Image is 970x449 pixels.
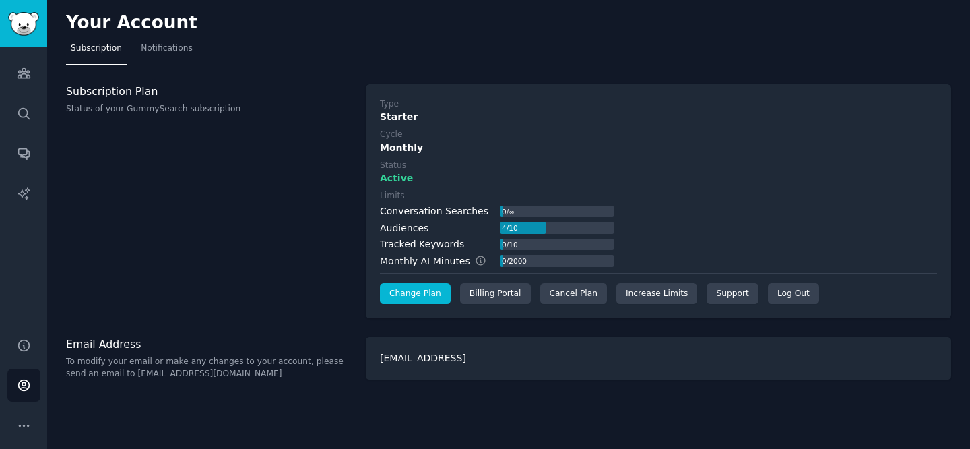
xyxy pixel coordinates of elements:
[66,103,352,115] p: Status of your GummySearch subscription
[707,283,758,305] a: Support
[66,356,352,380] p: To modify your email or make any changes to your account, please send an email to [EMAIL_ADDRESS]...
[380,171,413,185] span: Active
[380,254,500,268] div: Monthly AI Minutes
[380,160,406,172] div: Status
[141,42,193,55] span: Notifications
[380,221,428,235] div: Audiences
[380,98,399,111] div: Type
[380,110,937,124] div: Starter
[8,12,39,36] img: GummySearch logo
[380,190,405,202] div: Limits
[366,337,951,380] div: [EMAIL_ADDRESS]
[66,84,352,98] h3: Subscription Plan
[616,283,698,305] a: Increase Limits
[380,204,488,218] div: Conversation Searches
[460,283,531,305] div: Billing Portal
[380,283,451,305] a: Change Plan
[136,38,197,65] a: Notifications
[71,42,122,55] span: Subscription
[380,141,937,155] div: Monthly
[380,129,402,141] div: Cycle
[500,206,515,218] div: 0 / ∞
[66,38,127,65] a: Subscription
[500,222,519,234] div: 4 / 10
[66,337,352,351] h3: Email Address
[768,283,819,305] div: Log Out
[500,239,519,251] div: 0 / 10
[500,255,527,267] div: 0 / 2000
[380,237,464,251] div: Tracked Keywords
[540,283,607,305] div: Cancel Plan
[66,12,197,34] h2: Your Account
